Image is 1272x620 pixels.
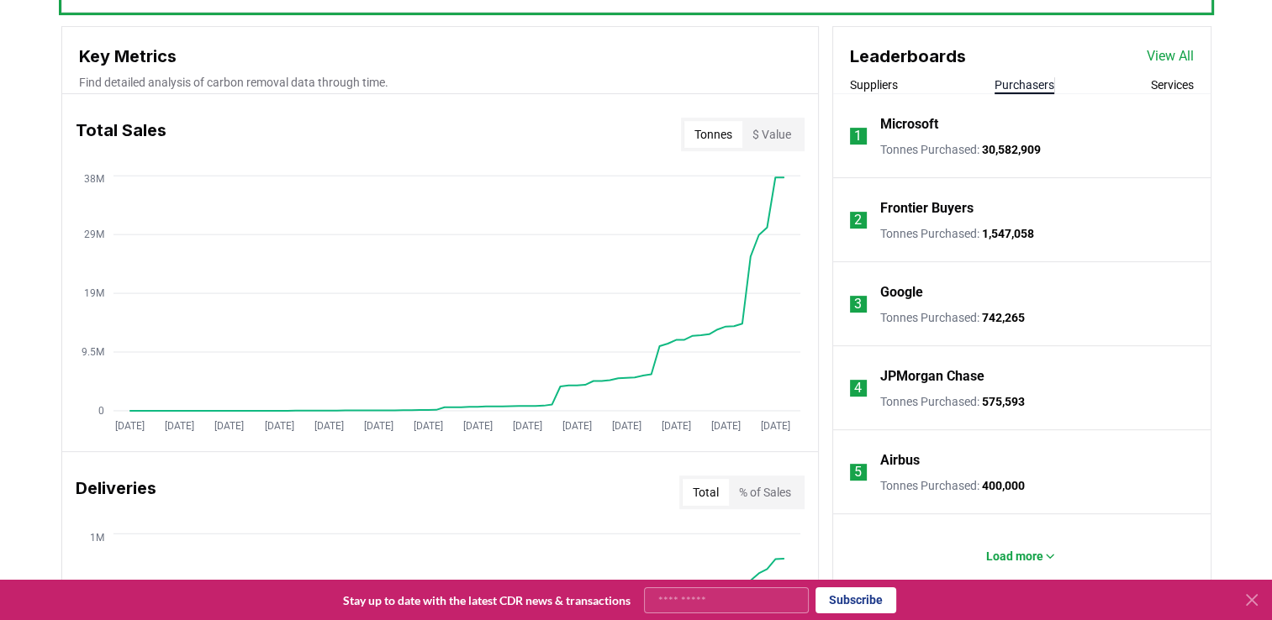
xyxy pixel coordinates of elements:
[413,420,442,432] tspan: [DATE]
[214,420,244,432] tspan: [DATE]
[982,143,1041,156] span: 30,582,909
[854,462,862,482] p: 5
[850,76,898,93] button: Suppliers
[729,479,801,506] button: % of Sales
[880,309,1025,326] p: Tonnes Purchased :
[1147,46,1194,66] a: View All
[854,378,862,398] p: 4
[115,420,145,432] tspan: [DATE]
[98,405,103,417] tspan: 0
[83,173,103,185] tspan: 38M
[314,420,343,432] tspan: [DATE]
[83,287,103,299] tspan: 19M
[79,44,801,69] h3: Key Metrics
[880,393,1025,410] p: Tonnes Purchased :
[611,420,641,432] tspan: [DATE]
[165,420,194,432] tspan: [DATE]
[89,531,103,543] tspan: 1M
[986,548,1043,565] p: Load more
[880,198,974,218] a: Frontier Buyers
[83,229,103,240] tspan: 29M
[462,420,492,432] tspan: [DATE]
[850,44,966,69] h3: Leaderboards
[79,74,801,91] p: Find detailed analysis of carbon removal data through time.
[76,118,166,151] h3: Total Sales
[880,114,938,134] a: Microsoft
[363,420,393,432] tspan: [DATE]
[880,225,1034,242] p: Tonnes Purchased :
[982,311,1025,324] span: 742,265
[710,420,740,432] tspan: [DATE]
[854,210,862,230] p: 2
[982,227,1034,240] span: 1,547,058
[854,294,862,314] p: 3
[995,76,1054,93] button: Purchasers
[742,121,801,148] button: $ Value
[982,395,1025,408] span: 575,593
[880,366,984,386] a: JPMorgan Chase
[661,420,690,432] tspan: [DATE]
[880,450,920,470] a: Airbus
[761,420,790,432] tspan: [DATE]
[684,121,742,148] button: Tonnes
[982,479,1025,492] span: 400,000
[76,476,156,509] h3: Deliveries
[880,477,1025,494] p: Tonnes Purchased :
[81,346,103,358] tspan: 9.5M
[562,420,591,432] tspan: [DATE]
[973,539,1070,573] button: Load more
[880,282,923,302] a: Google
[854,126,862,146] p: 1
[880,141,1041,158] p: Tonnes Purchased :
[264,420,293,432] tspan: [DATE]
[1151,76,1194,93] button: Services
[512,420,541,432] tspan: [DATE]
[683,479,729,506] button: Total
